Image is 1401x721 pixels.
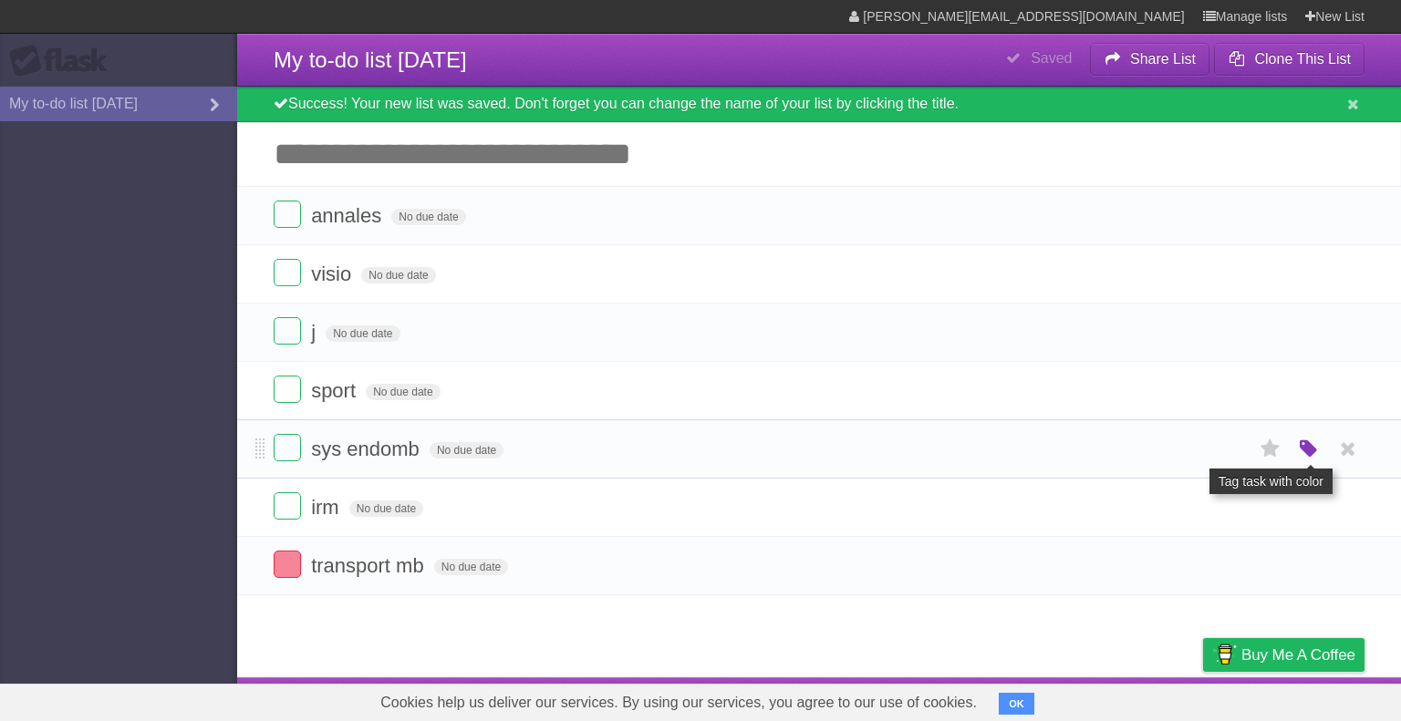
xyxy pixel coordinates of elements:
a: Privacy [1179,682,1227,716]
span: irm [311,496,344,519]
b: Clone This List [1254,51,1351,67]
a: Developers [1021,682,1095,716]
b: Share List [1130,51,1196,67]
label: Star task [1253,434,1288,464]
span: No due date [366,384,440,400]
label: Done [274,434,301,461]
img: Buy me a coffee [1212,639,1237,670]
a: Buy me a coffee [1203,638,1365,672]
span: transport mb [311,554,429,577]
label: Done [274,376,301,403]
span: No due date [326,325,400,342]
div: Success! Your new list was saved. Don't forget you can change the name of your list by clicking t... [237,87,1401,122]
span: No due date [361,267,435,283]
label: Done [274,259,301,286]
button: Clone This List [1214,43,1365,76]
label: Done [274,201,301,228]
button: Share List [1090,43,1210,76]
button: OK [999,693,1034,715]
label: Done [274,551,301,578]
span: sport [311,379,360,402]
span: My to-do list [DATE] [274,47,467,72]
b: Saved [1031,50,1072,66]
span: No due date [349,500,423,517]
span: No due date [434,559,508,575]
span: Buy me a coffee [1241,639,1355,671]
span: visio [311,263,356,285]
span: No due date [430,442,503,458]
a: Terms [1117,682,1157,716]
label: Done [274,492,301,520]
span: annales [311,204,386,227]
a: About [960,682,999,716]
div: Flask [9,45,119,77]
span: Cookies help us deliver our services. By using our services, you agree to our use of cookies. [362,685,995,721]
a: Suggest a feature [1250,682,1365,716]
span: j [311,321,320,344]
span: sys endomb [311,438,424,460]
label: Done [274,317,301,345]
span: No due date [391,209,465,225]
